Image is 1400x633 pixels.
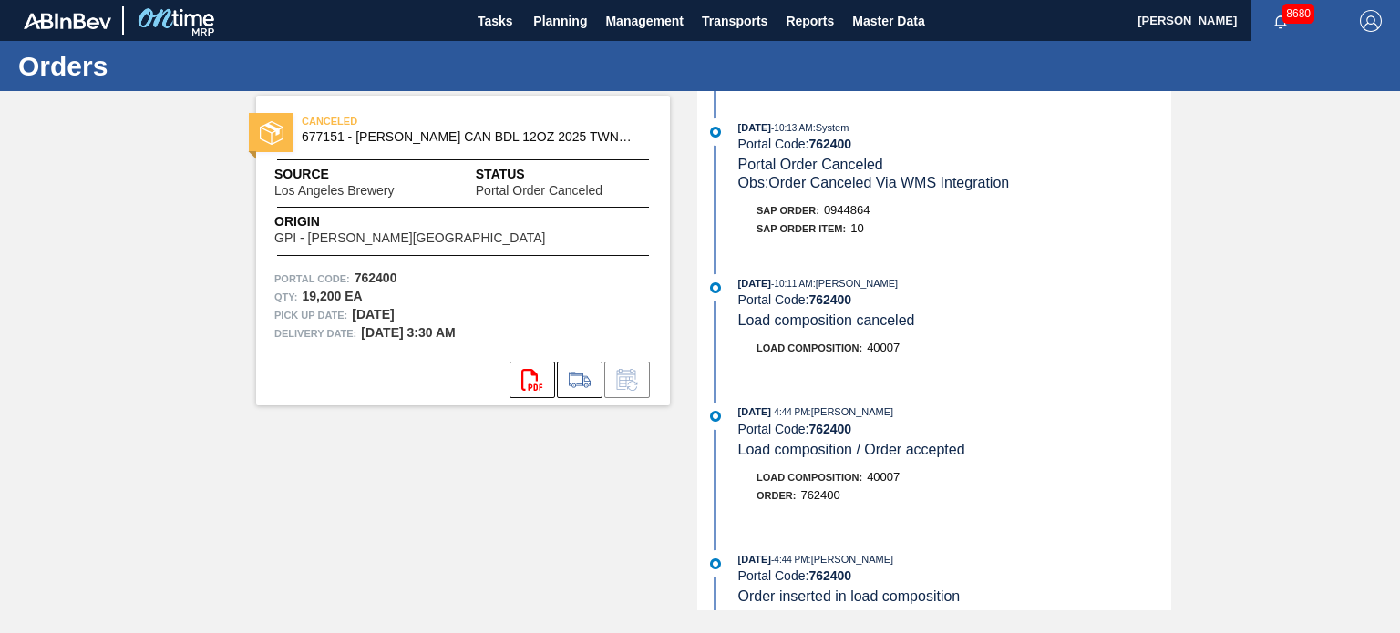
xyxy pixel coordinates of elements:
span: Load composition canceled [738,312,915,328]
div: Portal Code: [738,292,1171,307]
span: SAP Order Item: [757,223,846,234]
span: - 10:13 AM [771,123,813,133]
strong: 19,200 EA [302,289,362,303]
span: 10 [850,221,863,235]
div: Inform order change [604,362,650,398]
span: Obs: Order Canceled Via WMS Integration [738,175,1010,190]
span: Reports [786,10,834,32]
span: Pick up Date: [274,306,347,324]
div: Portal Code: [738,137,1171,151]
span: 8680 [1282,4,1314,24]
span: Load Composition : [757,342,862,353]
strong: 762400 [808,422,851,436]
span: [DATE] [738,122,771,133]
span: 40007 [867,341,900,354]
span: 677151 - CARR CAN BDL 12OZ 2025 TWNSTK 30/12 CAN [302,130,633,144]
strong: [DATE] [352,307,394,322]
h1: Orders [18,56,342,77]
span: Status [476,165,652,184]
img: atual [710,127,721,138]
span: Portal Code: [274,270,350,288]
span: - 4:44 PM [771,407,808,417]
div: Portal Code: [738,568,1171,583]
span: SAP Order: [757,205,819,216]
span: Tasks [475,10,515,32]
span: [DATE] [738,278,771,289]
span: Management [605,10,684,32]
span: : [PERSON_NAME] [813,278,899,289]
span: 0944864 [824,203,870,217]
div: Go to Load Composition [557,362,602,398]
div: Portal Code: [738,422,1171,436]
span: [DATE] [738,554,771,565]
span: Origin [274,212,591,231]
div: Open PDF file [510,362,555,398]
span: Delivery Date: [274,324,356,342]
img: atual [710,411,721,422]
button: Notifications [1251,8,1310,34]
span: Source [274,165,448,184]
span: : System [813,122,849,133]
strong: 762400 [808,568,851,583]
strong: 762400 [355,271,397,285]
strong: 762400 [808,137,851,151]
span: Transports [702,10,767,32]
span: : [PERSON_NAME] [808,554,894,565]
span: 762400 [800,488,839,502]
img: TNhmsLtSVTkK8tSr43FrP2fwEKptu5GPRR3wAAAABJRU5ErkJggg== [24,13,111,29]
span: Order inserted in load composition [738,588,961,604]
span: Portal Order Canceled [476,184,602,198]
span: - 4:44 PM [771,555,808,565]
strong: [DATE] 3:30 AM [361,325,455,340]
span: 40007 [867,470,900,484]
span: Portal Order Canceled [738,157,883,172]
img: atual [710,282,721,293]
span: Order : [757,490,796,501]
img: Logout [1360,10,1382,32]
span: Load Composition : [757,472,862,483]
img: status [260,121,283,145]
img: atual [710,558,721,569]
span: - 10:11 AM [771,279,813,289]
strong: 762400 [808,292,851,307]
span: GPI - [PERSON_NAME][GEOGRAPHIC_DATA] [274,231,545,245]
span: CANCELED [302,112,557,130]
span: Planning [533,10,587,32]
span: Los Angeles Brewery [274,184,395,198]
span: Qty : [274,288,297,306]
span: Master Data [852,10,924,32]
span: [DATE] [738,406,771,417]
span: Load composition / Order accepted [738,442,965,457]
span: : [PERSON_NAME] [808,406,894,417]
